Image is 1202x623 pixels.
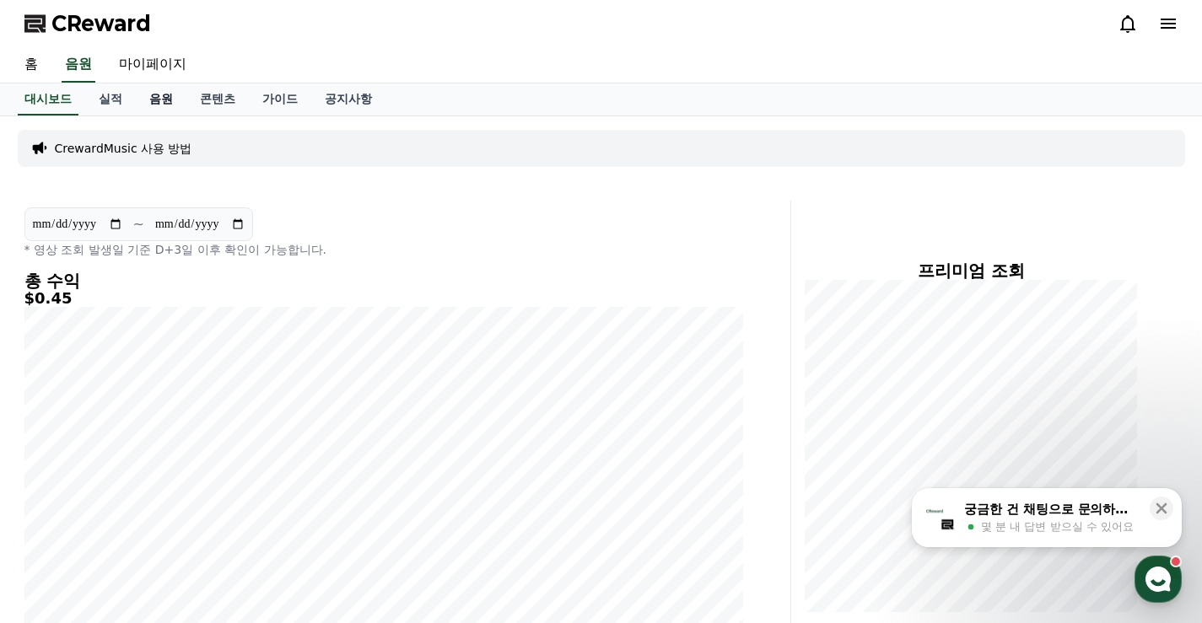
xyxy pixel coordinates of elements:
[105,47,200,83] a: 마이페이지
[85,83,136,115] a: 실적
[136,83,186,115] a: 음원
[154,509,175,523] span: 대화
[24,241,743,258] p: * 영상 조회 발생일 기준 D+3일 이후 확인이 가능합니다.
[311,83,385,115] a: 공지사항
[805,261,1138,280] h4: 프리미엄 조회
[133,214,144,234] p: ~
[111,483,218,525] a: 대화
[18,83,78,115] a: 대시보드
[24,290,743,307] h5: $0.45
[261,508,281,522] span: 설정
[186,83,249,115] a: 콘텐츠
[53,508,63,522] span: 홈
[24,10,151,37] a: CReward
[249,83,311,115] a: 가이드
[218,483,324,525] a: 설정
[5,483,111,525] a: 홈
[24,271,743,290] h4: 총 수익
[11,47,51,83] a: 홈
[55,140,192,157] a: CrewardMusic 사용 방법
[51,10,151,37] span: CReward
[62,47,95,83] a: 음원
